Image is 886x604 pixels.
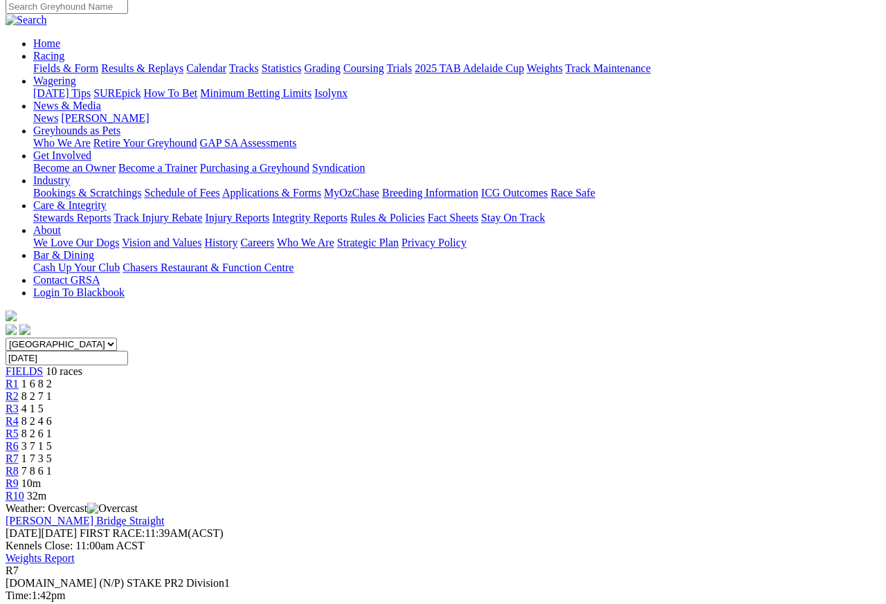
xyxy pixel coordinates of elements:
a: R7 [6,452,19,464]
img: facebook.svg [6,324,17,335]
a: Chasers Restaurant & Function Centre [123,262,293,273]
input: Select date [6,351,128,365]
div: Kennels Close: 11:00am ACST [6,540,880,552]
a: Strategic Plan [337,237,399,248]
a: Integrity Reports [272,212,347,223]
a: R9 [6,477,19,489]
a: Isolynx [314,87,347,99]
div: Wagering [33,87,880,100]
img: logo-grsa-white.png [6,310,17,321]
a: Become an Owner [33,162,116,174]
a: [PERSON_NAME] Bridge Straight [6,515,164,527]
a: Tracks [229,62,259,74]
span: Weather: Overcast [6,502,138,514]
a: R6 [6,440,19,452]
span: 10m [21,477,41,489]
a: R8 [6,465,19,477]
span: 1 7 3 5 [21,452,52,464]
a: Weights [527,62,563,74]
span: Time: [6,589,32,601]
span: 3 7 1 5 [21,440,52,452]
a: Fields & Form [33,62,98,74]
a: Weights Report [6,552,75,564]
a: Racing [33,50,64,62]
span: [DATE] [6,527,42,539]
a: FIELDS [6,365,43,377]
a: Careers [240,237,274,248]
a: R2 [6,390,19,402]
a: ICG Outcomes [481,187,548,199]
a: Calendar [186,62,226,74]
div: Get Involved [33,162,880,174]
div: Industry [33,187,880,199]
a: History [204,237,237,248]
a: R5 [6,428,19,439]
a: Applications & Forms [222,187,321,199]
div: Racing [33,62,880,75]
span: 8 2 6 1 [21,428,52,439]
a: About [33,224,61,236]
a: R10 [6,490,24,502]
a: Injury Reports [205,212,269,223]
a: Home [33,37,60,49]
div: News & Media [33,112,880,125]
span: 4 1 5 [21,403,44,414]
a: Vision and Values [122,237,201,248]
a: Minimum Betting Limits [200,87,311,99]
a: Wagering [33,75,76,86]
a: Track Injury Rebate [114,212,202,223]
a: Login To Blackbook [33,286,125,298]
img: Search [6,14,47,26]
a: R4 [6,415,19,427]
a: Purchasing a Greyhound [200,162,309,174]
span: 11:39AM(ACST) [80,527,224,539]
span: R7 [6,565,19,576]
div: Bar & Dining [33,262,880,274]
a: [DATE] Tips [33,87,91,99]
a: Coursing [343,62,384,74]
a: Cash Up Your Club [33,262,120,273]
a: GAP SA Assessments [200,137,297,149]
a: Breeding Information [382,187,478,199]
img: Overcast [87,502,138,515]
div: About [33,237,880,249]
a: Become a Trainer [118,162,197,174]
a: Fact Sheets [428,212,478,223]
a: Greyhounds as Pets [33,125,120,136]
a: We Love Our Dogs [33,237,119,248]
a: [PERSON_NAME] [61,112,149,124]
a: R3 [6,403,19,414]
a: Industry [33,174,70,186]
a: Schedule of Fees [144,187,219,199]
a: R1 [6,378,19,390]
span: 7 8 6 1 [21,465,52,477]
a: Trials [386,62,412,74]
div: Care & Integrity [33,212,880,224]
a: Care & Integrity [33,199,107,211]
a: Statistics [262,62,302,74]
div: Greyhounds as Pets [33,137,880,149]
a: Rules & Policies [350,212,425,223]
span: 1 6 8 2 [21,378,52,390]
a: Syndication [312,162,365,174]
a: MyOzChase [324,187,379,199]
div: 1:42pm [6,589,880,602]
a: News [33,112,58,124]
a: Race Safe [550,187,595,199]
a: Retire Your Greyhound [93,137,197,149]
a: Grading [305,62,341,74]
a: News & Media [33,100,101,111]
a: Who We Are [277,237,334,248]
span: [DATE] [6,527,77,539]
a: Contact GRSA [33,274,100,286]
div: [DOMAIN_NAME] (N/P) STAKE PR2 Division1 [6,577,880,589]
